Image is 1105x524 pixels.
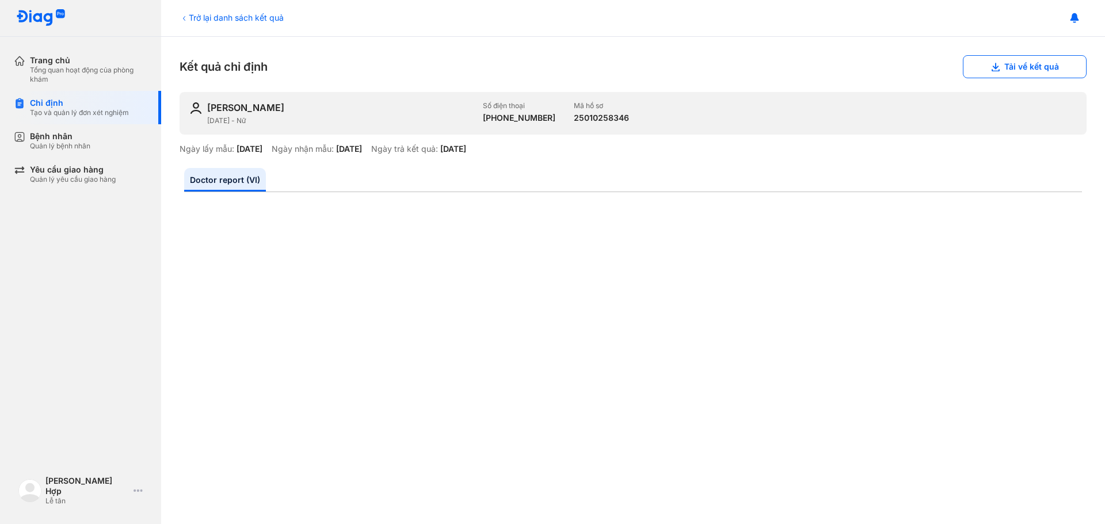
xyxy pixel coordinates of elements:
div: Bệnh nhân [30,131,90,141]
div: [DATE] [237,144,262,154]
div: 25010258346 [574,113,629,123]
div: [PHONE_NUMBER] [483,113,555,123]
div: Ngày lấy mẫu: [180,144,234,154]
div: [PERSON_NAME] Hợp [45,476,129,496]
div: Ngày trả kết quả: [371,144,438,154]
img: user-icon [189,101,203,115]
button: Tải về kết quả [963,55,1087,78]
div: [DATE] [336,144,362,154]
img: logo [16,9,66,27]
div: Số điện thoại [483,101,555,110]
div: [PERSON_NAME] [207,101,284,114]
div: Trang chủ [30,55,147,66]
div: Trở lại danh sách kết quả [180,12,284,24]
img: logo [18,479,41,502]
div: Chỉ định [30,98,129,108]
div: Lễ tân [45,496,129,506]
a: Doctor report (VI) [184,168,266,192]
div: Tạo và quản lý đơn xét nghiệm [30,108,129,117]
div: Quản lý yêu cầu giao hàng [30,175,116,184]
div: Yêu cầu giao hàng [30,165,116,175]
div: Kết quả chỉ định [180,55,1087,78]
div: [DATE] - Nữ [207,116,474,125]
div: Ngày nhận mẫu: [272,144,334,154]
div: Quản lý bệnh nhân [30,141,90,151]
div: [DATE] [440,144,466,154]
div: Tổng quan hoạt động của phòng khám [30,66,147,84]
div: Mã hồ sơ [574,101,629,110]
